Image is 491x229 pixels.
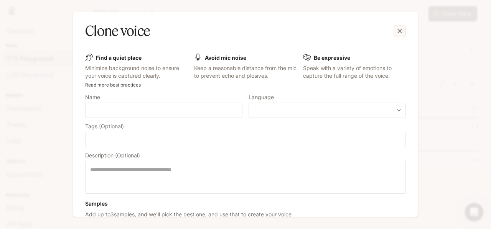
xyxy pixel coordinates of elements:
[85,211,406,218] p: Add up to 3 samples, and we'll pick the best one, and use that to create your voice
[85,21,150,41] h5: Clone voice
[85,95,100,100] p: Name
[303,64,406,80] p: Speak with a variety of emotions to capture the full range of the voice.
[85,64,188,80] p: Minimize background noise to ensure your voice is captured clearly.
[85,200,406,208] h6: Samples
[249,106,405,114] div: ​
[194,64,297,80] p: Keep a reasonable distance from the mic to prevent echo and plosives.
[85,153,140,158] p: Description (Optional)
[249,95,274,100] p: Language
[205,54,246,61] b: Avoid mic noise
[314,54,350,61] b: Be expressive
[96,54,142,61] b: Find a quiet place
[85,82,141,88] a: Read more best practices
[85,124,124,129] p: Tags (Optional)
